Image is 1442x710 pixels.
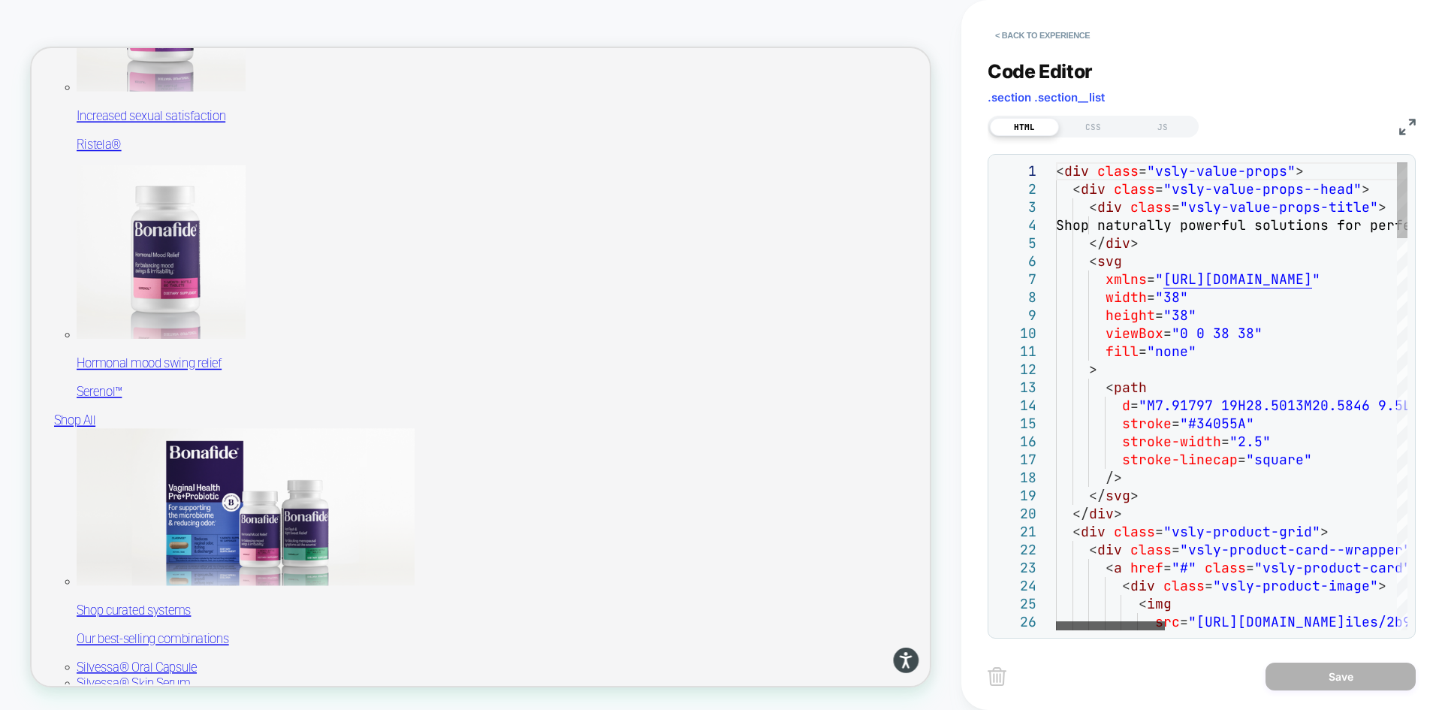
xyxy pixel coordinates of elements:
[996,397,1036,415] div: 14
[1147,162,1296,180] span: "vsly-value-props"
[1097,162,1139,180] span: class
[1229,433,1271,450] span: "2.5"
[1130,541,1172,558] span: class
[1114,559,1122,576] span: a
[1172,198,1180,216] span: =
[996,487,1036,505] div: 19
[1254,559,1411,576] span: "vsly-product-card"
[1155,289,1188,306] span: "38"
[996,325,1036,343] div: 10
[996,180,1036,198] div: 2
[1106,289,1147,306] span: width
[1378,198,1386,216] span: >
[1130,559,1163,576] span: href
[1089,505,1114,522] span: div
[30,487,85,506] a: Shop All
[988,60,1093,83] span: Code Editor
[1081,180,1106,198] span: div
[1155,180,1163,198] span: =
[1147,289,1155,306] span: =
[1122,397,1130,414] span: d
[1064,162,1089,180] span: div
[1089,234,1106,252] span: </
[1114,523,1155,540] span: class
[1081,523,1106,540] span: div
[996,270,1036,289] div: 7
[1266,663,1416,690] button: Save
[988,90,1105,104] span: .section .section__list
[1147,595,1172,612] span: img
[1072,523,1081,540] span: <
[996,541,1036,559] div: 22
[1097,198,1122,216] span: div
[990,118,1059,136] div: HTML
[1246,559,1254,576] span: =
[1097,541,1122,558] span: div
[1155,613,1180,630] span: src
[996,613,1036,631] div: 26
[1056,162,1064,180] span: <
[1180,541,1411,558] span: "vsly-product-card--wrapper"
[1059,118,1128,136] div: CSS
[1130,577,1155,594] span: div
[996,433,1036,451] div: 16
[1130,487,1139,504] span: >
[1089,252,1097,270] span: <
[1296,162,1304,180] span: >
[1106,559,1114,576] span: <
[1130,234,1139,252] span: >
[1163,325,1172,342] span: =
[1399,119,1416,135] img: fullscreen
[1147,270,1155,288] span: =
[1106,469,1122,486] span: />
[1072,180,1081,198] span: <
[1238,451,1246,468] span: =
[1089,487,1106,504] span: </
[1130,397,1139,414] span: =
[1163,577,1205,594] span: class
[1246,451,1312,468] span: "square"
[1172,559,1196,576] span: "#"
[988,667,1006,686] img: delete
[1163,307,1196,324] span: "38"
[60,80,1198,102] p: Increased sexual satisfaction
[1320,523,1329,540] span: >
[1122,577,1130,594] span: <
[1139,343,1147,360] span: =
[996,505,1036,523] div: 20
[1114,505,1122,522] span: >
[1155,523,1163,540] span: =
[996,289,1036,307] div: 8
[1106,379,1114,396] span: <
[1147,343,1196,360] span: "none"
[60,448,1198,470] p: Serenol™
[1205,559,1246,576] span: class
[996,198,1036,216] div: 3
[996,252,1036,270] div: 6
[1172,325,1263,342] span: "0 0 38 38"
[996,216,1036,234] div: 4
[996,343,1036,361] div: 11
[1188,613,1196,630] span: "
[1122,415,1172,432] span: stroke
[60,119,1198,140] p: Ristela®
[1378,577,1386,594] span: >
[1180,415,1254,432] span: "#34055A"
[1163,180,1362,198] span: "vsly-value-props--head"
[1139,595,1147,612] span: <
[996,234,1036,252] div: 5
[1106,270,1147,288] span: xmlns
[1106,234,1130,252] span: div
[1163,523,1320,540] span: "vsly-product-grid"
[1114,379,1147,396] span: path
[1196,613,1345,630] span: [URL][DOMAIN_NAME]
[1155,307,1163,324] span: =
[1130,198,1172,216] span: class
[60,410,1198,432] p: Hormonal mood swing relief
[1163,270,1312,288] span: [URL][DOMAIN_NAME]
[996,451,1036,469] div: 17
[1155,270,1163,288] span: "
[1205,577,1213,594] span: =
[1089,541,1097,558] span: <
[1172,541,1180,558] span: =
